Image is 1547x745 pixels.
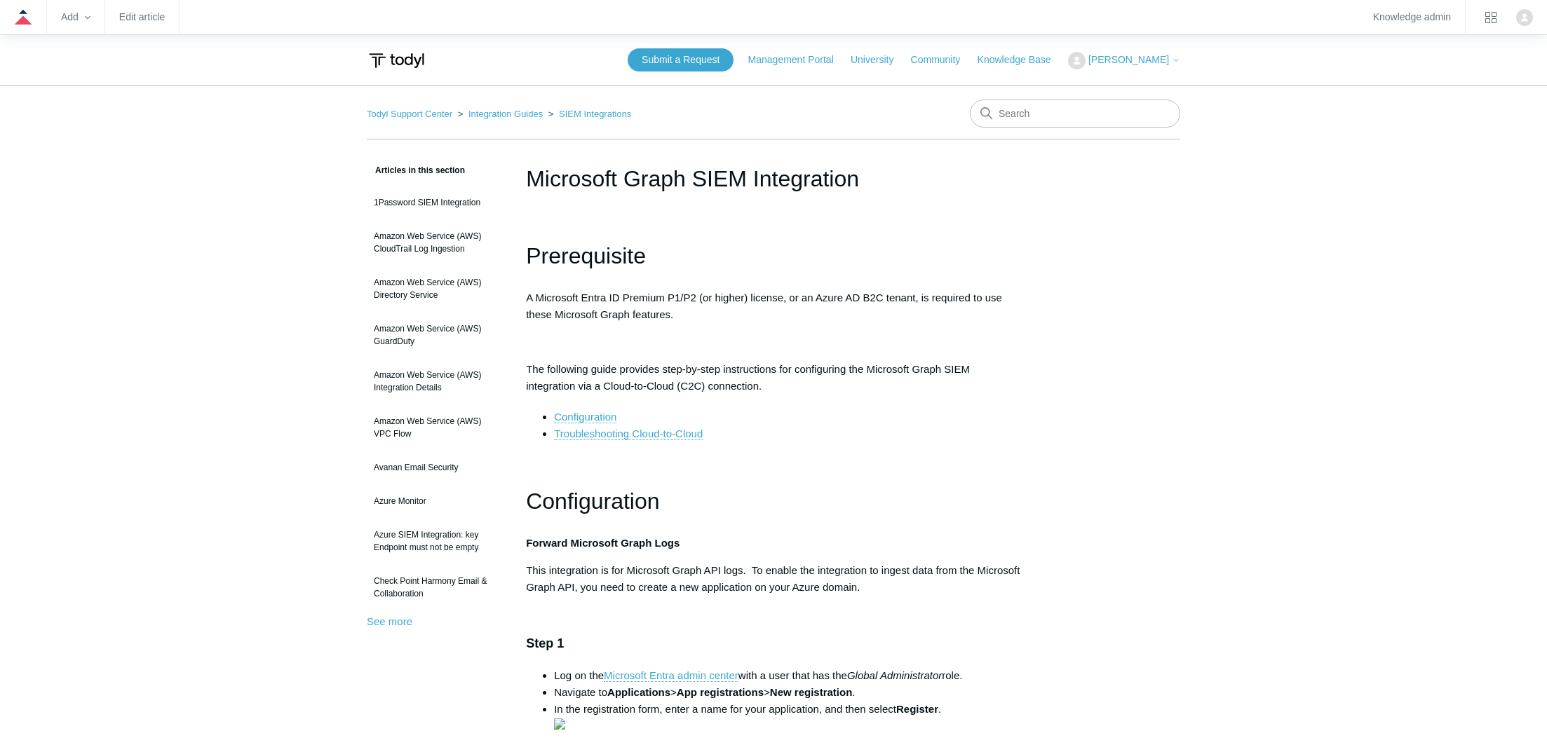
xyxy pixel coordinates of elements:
[628,48,734,71] a: Submit a Request
[526,238,1021,274] h1: Prerequisite
[554,428,703,440] a: Troubleshooting Cloud-to-Cloud
[526,634,1021,654] h3: Step 1
[970,100,1180,128] input: Search
[367,315,505,355] a: Amazon Web Service (AWS) GuardDuty
[367,408,505,447] a: Amazon Web Service (AWS) VPC Flow
[607,686,670,698] strong: Applications
[119,13,165,21] a: Edit article
[526,562,1021,596] p: This integration is for Microsoft Graph API logs. To enable the integration to ingest data from t...
[1373,13,1451,21] a: Knowledge admin
[526,484,1021,519] h1: Configuration
[978,53,1065,67] a: Knowledge Base
[770,686,853,698] strong: New registration
[554,718,565,730] img: 39969852501395
[748,53,848,67] a: Management Portal
[367,48,426,74] img: Todyl Support Center Help Center home page
[367,223,505,262] a: Amazon Web Service (AWS) CloudTrail Log Ingestion
[367,269,505,308] a: Amazon Web Service (AWS) Directory Service
[896,703,938,715] strong: Register
[367,109,452,119] a: Todyl Support Center
[455,109,546,119] li: Integration Guides
[851,53,907,67] a: University
[1088,54,1169,65] span: [PERSON_NAME]
[559,109,631,119] a: SIEM Integrations
[367,568,505,607] a: Check Point Harmony Email & Collaboration
[367,521,505,561] a: Azure SIEM Integration: key Endpoint must not be empty
[367,362,505,401] a: Amazon Web Service (AWS) Integration Details
[61,13,90,21] zd-hc-trigger: Add
[367,615,412,627] a: See more
[554,701,1021,734] li: In the registration form, enter a name for your application, and then select .
[367,454,505,481] a: Avanan Email Security
[554,411,616,423] a: Configuration
[526,537,680,549] strong: Forward Microsoft Graph Logs
[546,109,632,119] li: SIEM Integrations
[554,684,1021,701] li: Navigate to > > .
[367,109,455,119] li: Todyl Support Center
[1516,9,1533,26] zd-hc-trigger: Click your profile icon to open the profile menu
[1068,52,1180,69] button: [PERSON_NAME]
[911,53,975,67] a: Community
[677,686,764,698] strong: App registrations
[367,165,465,175] span: Articles in this section
[554,667,1021,684] li: Log on the with a user that has the role.
[367,488,505,514] a: Azure Monitor
[526,361,1021,395] p: The following guide provides step-by-step instructions for configuring the Microsoft Graph SIEM i...
[468,109,543,119] a: Integration Guides
[367,189,505,216] a: 1Password SIEM Integration
[847,669,942,681] em: Global Administrator
[1516,9,1533,26] img: user avatar
[526,289,1021,323] p: A Microsoft Entra ID Premium P1/P2 (or higher) license, or an Azure AD B2C tenant, is required to...
[526,162,1021,196] h1: Microsoft Graph SIEM Integration
[604,669,738,682] a: Microsoft Entra admin center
